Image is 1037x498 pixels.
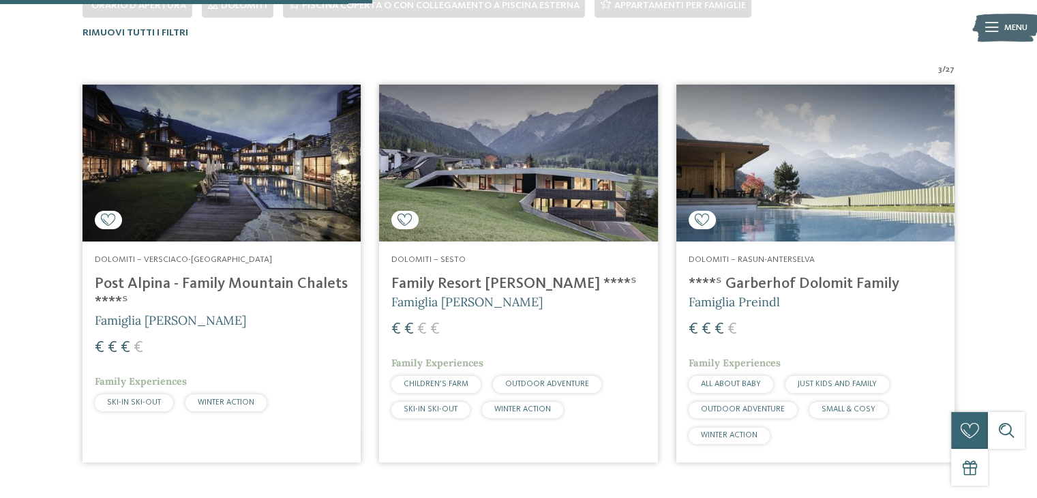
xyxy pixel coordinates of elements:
[702,321,711,338] span: €
[391,255,466,264] span: Dolomiti – Sesto
[494,405,551,413] span: WINTER ACTION
[614,1,745,10] span: Appartamenti per famiglie
[391,357,483,369] span: Family Experiences
[689,321,698,338] span: €
[430,321,440,338] span: €
[701,431,757,439] span: WINTER ACTION
[95,255,272,264] span: Dolomiti – Versciaco-[GEOGRAPHIC_DATA]
[938,63,942,76] span: 3
[689,357,781,369] span: Family Experiences
[134,340,143,356] span: €
[404,405,457,413] span: SKI-IN SKI-OUT
[95,375,187,387] span: Family Experiences
[689,255,815,264] span: Dolomiti – Rasun-Anterselva
[689,294,780,310] span: Famiglia Preindl
[221,1,267,10] span: Dolomiti
[198,398,254,407] span: WINTER ACTION
[676,85,955,463] a: Cercate un hotel per famiglie? Qui troverete solo i migliori! Dolomiti – Rasun-Anterselva ****ˢ G...
[391,321,401,338] span: €
[302,1,579,10] span: Piscina coperta o con collegamento a piscina esterna
[121,340,130,356] span: €
[727,321,737,338] span: €
[404,380,468,388] span: CHILDREN’S FARM
[715,321,724,338] span: €
[95,340,104,356] span: €
[701,380,761,388] span: ALL ABOUT BABY
[505,380,589,388] span: OUTDOOR ADVENTURE
[946,63,955,76] span: 27
[82,28,188,38] span: Rimuovi tutti i filtri
[107,398,161,407] span: SKI-IN SKI-OUT
[942,63,946,76] span: /
[689,275,942,293] h4: ****ˢ Garberhof Dolomit Family
[82,85,361,463] a: Cercate un hotel per famiglie? Qui troverete solo i migliori! Dolomiti – Versciaco-[GEOGRAPHIC_DA...
[91,1,186,10] span: Orario d'apertura
[95,275,348,312] h4: Post Alpina - Family Mountain Chalets ****ˢ
[108,340,117,356] span: €
[391,275,645,293] h4: Family Resort [PERSON_NAME] ****ˢ
[391,294,543,310] span: Famiglia [PERSON_NAME]
[379,85,657,463] a: Cercate un hotel per famiglie? Qui troverete solo i migliori! Dolomiti – Sesto Family Resort [PER...
[95,312,246,328] span: Famiglia [PERSON_NAME]
[82,85,361,241] img: Post Alpina - Family Mountain Chalets ****ˢ
[379,85,657,241] img: Family Resort Rainer ****ˢ
[404,321,414,338] span: €
[798,380,877,388] span: JUST KIDS AND FAMILY
[417,321,427,338] span: €
[676,85,955,241] img: Cercate un hotel per famiglie? Qui troverete solo i migliori!
[822,405,875,413] span: SMALL & COSY
[701,405,785,413] span: OUTDOOR ADVENTURE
